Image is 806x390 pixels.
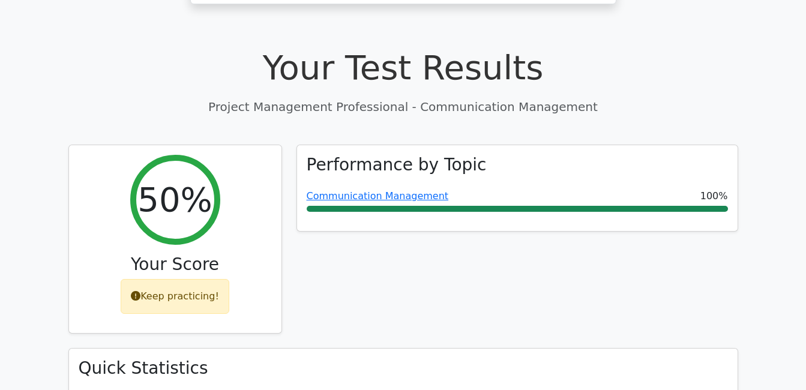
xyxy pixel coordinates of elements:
h3: Performance by Topic [307,155,487,175]
h3: Quick Statistics [79,358,728,379]
h3: Your Score [79,254,272,275]
p: Project Management Professional - Communication Management [68,98,738,116]
h2: 50% [137,179,212,220]
h1: Your Test Results [68,47,738,88]
div: Keep practicing! [121,279,229,314]
span: 100% [700,189,728,203]
a: Communication Management [307,190,449,202]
